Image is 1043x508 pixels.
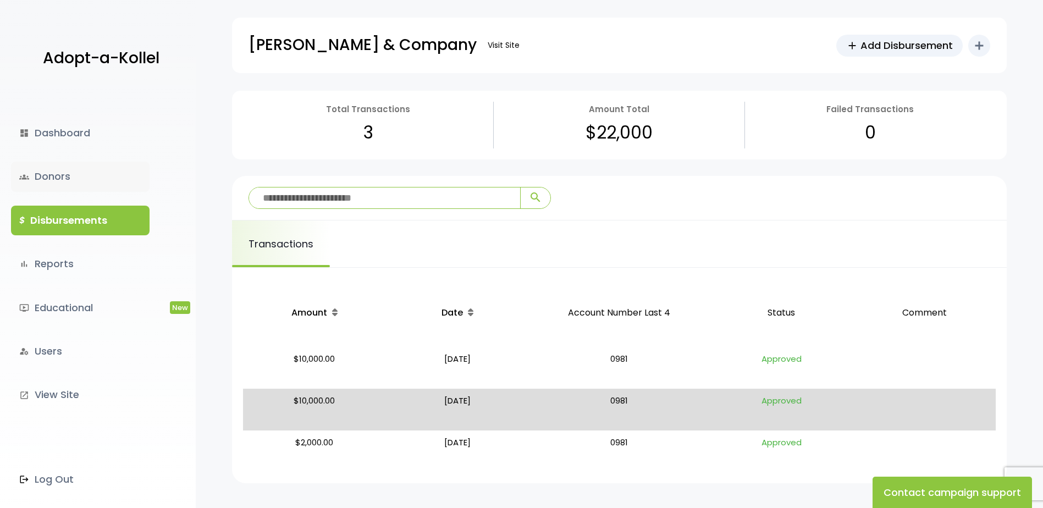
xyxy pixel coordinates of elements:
i: manage_accounts [19,346,29,356]
p: Amount Total [589,102,649,117]
a: manage_accountsUsers [11,336,150,366]
p: 0 [865,117,876,148]
i: bar_chart [19,259,29,269]
span: search [529,191,542,204]
p: Approved [714,393,848,426]
a: $Disbursements [11,206,150,235]
a: Transactions [232,220,330,267]
i: launch [19,390,29,400]
p: 0981 [533,351,706,384]
p: Comment [857,294,991,332]
p: Account Number Last 4 [533,294,706,332]
p: Total Transactions [326,102,410,117]
p: [DATE] [390,393,525,426]
span: Date [442,306,463,319]
a: Visit Site [482,35,525,56]
a: groupsDonors [11,162,150,191]
p: $2,000.00 [247,435,382,468]
p: $22,000 [586,117,653,148]
p: Status [714,294,848,332]
p: $10,000.00 [247,393,382,426]
span: groups [19,172,29,182]
p: 0981 [533,393,706,426]
p: 3 [363,117,373,148]
button: add [968,35,990,57]
span: add [846,40,858,52]
p: Failed Transactions [826,102,914,117]
a: Log Out [11,465,150,494]
a: addAdd Disbursement [836,35,963,57]
button: search [520,187,550,208]
p: [DATE] [390,351,525,384]
i: ondemand_video [19,303,29,313]
button: Contact campaign support [873,477,1032,508]
i: $ [19,213,25,229]
p: Adopt-a-Kollel [43,45,159,72]
p: $10,000.00 [247,351,382,384]
i: add [973,39,986,52]
span: New [170,301,190,314]
a: launchView Site [11,380,150,410]
p: [DATE] [390,435,525,468]
p: Approved [714,435,848,468]
p: Approved [714,351,848,384]
a: ondemand_videoEducationalNew [11,293,150,323]
p: 0981 [533,435,706,468]
a: Adopt-a-Kollel [37,32,159,85]
p: [PERSON_NAME] & Company [249,31,477,59]
a: dashboardDashboard [11,118,150,148]
span: Add Disbursement [860,38,953,53]
a: bar_chartReports [11,249,150,279]
span: Amount [291,306,327,319]
i: dashboard [19,128,29,138]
